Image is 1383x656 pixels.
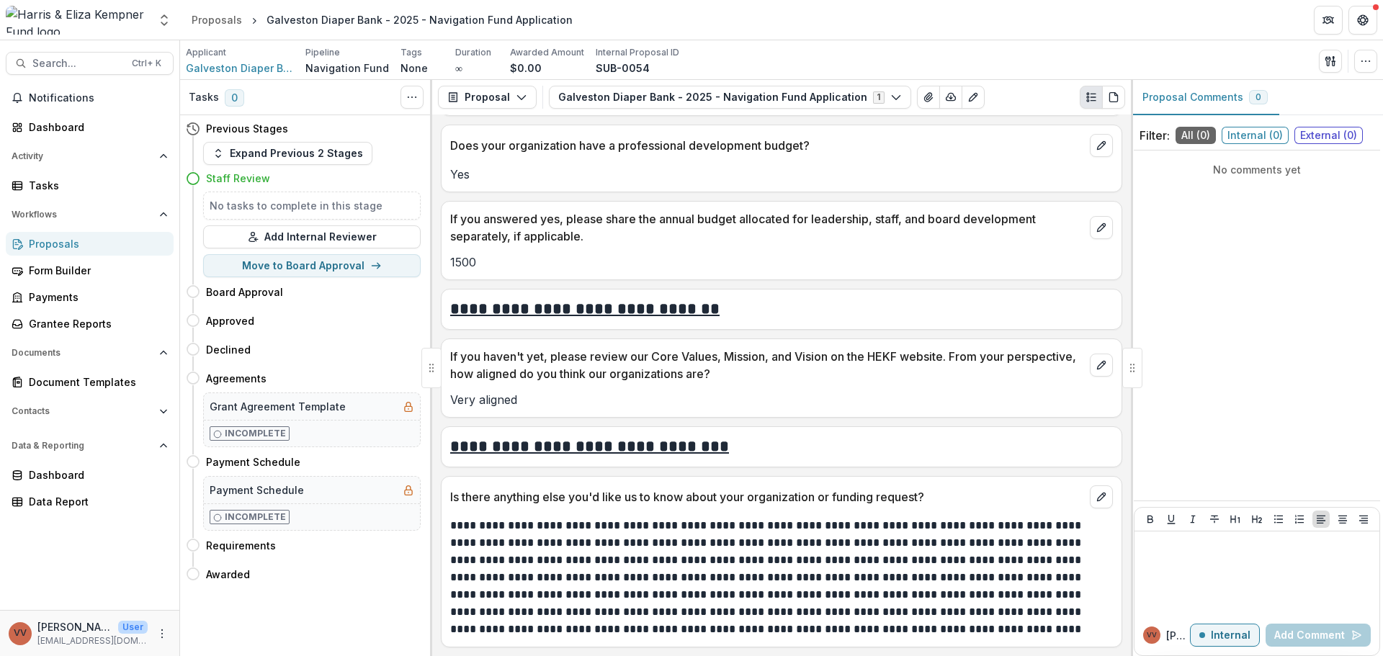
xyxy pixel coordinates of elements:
p: [EMAIL_ADDRESS][DOMAIN_NAME] [37,634,148,647]
span: 0 [225,89,244,107]
button: edit [1090,485,1113,508]
p: Internal Proposal ID [596,46,679,59]
button: Open entity switcher [154,6,174,35]
button: Bullet List [1270,511,1287,528]
span: All ( 0 ) [1176,127,1216,144]
button: Bold [1142,511,1159,528]
span: Search... [32,58,123,70]
button: Align Left [1312,511,1330,528]
p: Navigation Fund [305,60,389,76]
nav: breadcrumb [186,9,578,30]
div: Data Report [29,494,162,509]
h4: Requirements [206,538,276,553]
p: $0.00 [510,60,542,76]
span: Contacts [12,406,153,416]
button: Heading 2 [1248,511,1266,528]
span: External ( 0 ) [1294,127,1363,144]
button: Proposal Comments [1131,80,1279,115]
a: Document Templates [6,370,174,394]
p: User [118,621,148,634]
h4: Staff Review [206,171,270,186]
button: Strike [1206,511,1223,528]
button: Open Activity [6,145,174,168]
button: Open Documents [6,341,174,364]
p: Incomplete [225,427,286,440]
p: Internal [1211,629,1250,642]
p: Very aligned [450,391,1113,408]
span: Workflows [12,210,153,220]
button: Galveston Diaper Bank - 2025 - Navigation Fund Application1 [549,86,911,109]
div: Payments [29,289,162,305]
span: Data & Reporting [12,441,153,451]
button: Expand Previous 2 Stages [203,142,372,165]
h5: No tasks to complete in this stage [210,198,414,213]
h4: Payment Schedule [206,454,300,469]
div: Dashboard [29,467,162,482]
h4: Board Approval [206,284,283,300]
button: edit [1090,216,1113,239]
a: Dashboard [6,463,174,487]
span: Activity [12,151,153,161]
a: Grantee Reports [6,312,174,336]
a: Tasks [6,174,174,197]
h5: Payment Schedule [210,482,304,498]
p: If you haven't yet, please review our Core Values, Mission, and Vision on the HEKF website. From ... [450,348,1084,382]
p: SUB-0054 [596,60,650,76]
button: Move to Board Approval [203,254,421,277]
button: More [153,625,171,642]
button: Add Comment [1266,624,1371,647]
button: Partners [1314,6,1343,35]
p: [PERSON_NAME] [37,619,112,634]
button: Plaintext view [1080,86,1103,109]
p: Pipeline [305,46,340,59]
div: Ctrl + K [129,55,164,71]
span: Documents [12,348,153,358]
button: PDF view [1102,86,1125,109]
button: Open Contacts [6,400,174,423]
p: Tags [400,46,422,59]
a: Payments [6,285,174,309]
p: 1500 [450,253,1113,271]
h4: Awarded [206,567,250,582]
a: Proposals [186,9,248,30]
span: 0 [1256,92,1261,102]
h3: Tasks [189,91,219,104]
button: Align Right [1355,511,1372,528]
button: edit [1090,134,1113,157]
p: Incomplete [225,511,286,524]
h5: Grant Agreement Template [210,399,346,414]
a: Form Builder [6,259,174,282]
h4: Agreements [206,371,267,386]
a: Dashboard [6,115,174,139]
p: [PERSON_NAME] [1166,628,1190,643]
a: Data Report [6,490,174,513]
button: Search... [6,52,174,75]
button: Open Data & Reporting [6,434,174,457]
button: View Attached Files [917,86,940,109]
img: Harris & Eliza Kempner Fund logo [6,6,148,35]
div: Form Builder [29,263,162,278]
p: If you answered yes, please share the annual budget allocated for leadership, staff, and board de... [450,210,1084,245]
div: Tasks [29,178,162,193]
h4: Previous Stages [206,121,288,136]
p: Is there anything else you'd like us to know about your organization or funding request? [450,488,1084,506]
div: Dashboard [29,120,162,135]
div: Vivian Victoria [14,629,27,638]
button: Internal [1190,624,1260,647]
button: Italicize [1184,511,1201,528]
div: Grantee Reports [29,316,162,331]
div: Galveston Diaper Bank - 2025 - Navigation Fund Application [267,12,573,27]
p: Awarded Amount [510,46,584,59]
p: ∞ [455,60,462,76]
button: Proposal [438,86,537,109]
p: Duration [455,46,491,59]
p: Applicant [186,46,226,59]
p: None [400,60,428,76]
div: Proposals [29,236,162,251]
h4: Approved [206,313,254,328]
button: Ordered List [1291,511,1308,528]
div: Document Templates [29,374,162,390]
button: edit [1090,354,1113,377]
span: Notifications [29,92,168,104]
p: Filter: [1140,127,1170,144]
